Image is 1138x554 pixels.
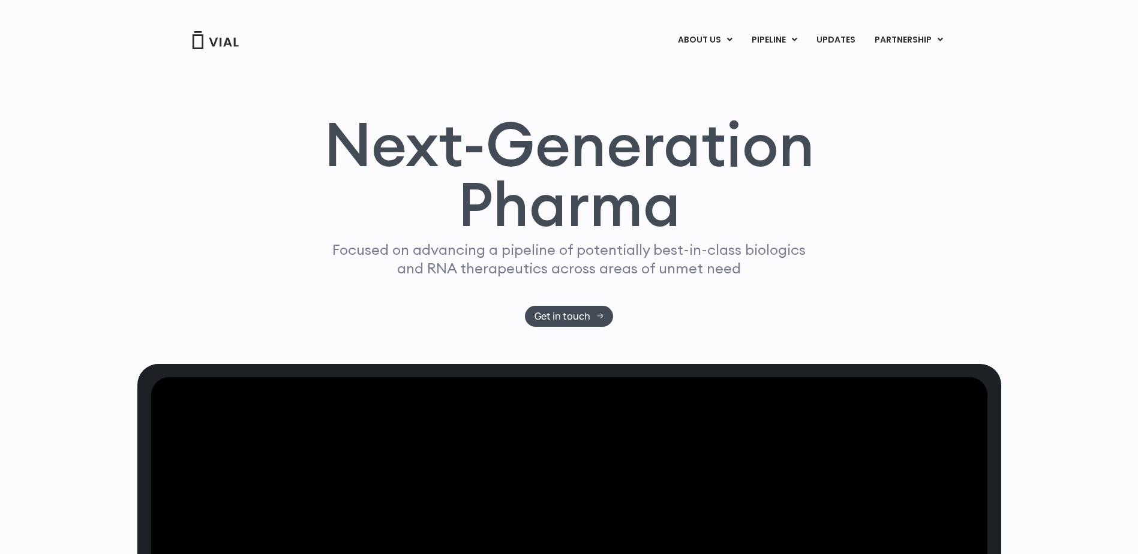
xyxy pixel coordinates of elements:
[310,114,829,235] h1: Next-Generation Pharma
[191,31,239,49] img: Vial Logo
[865,30,953,50] a: PARTNERSHIPMenu Toggle
[525,306,613,327] a: Get in touch
[807,30,864,50] a: UPDATES
[742,30,806,50] a: PIPELINEMenu Toggle
[535,312,590,321] span: Get in touch
[668,30,741,50] a: ABOUT USMenu Toggle
[328,240,811,278] p: Focused on advancing a pipeline of potentially best-in-class biologics and RNA therapeutics acros...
